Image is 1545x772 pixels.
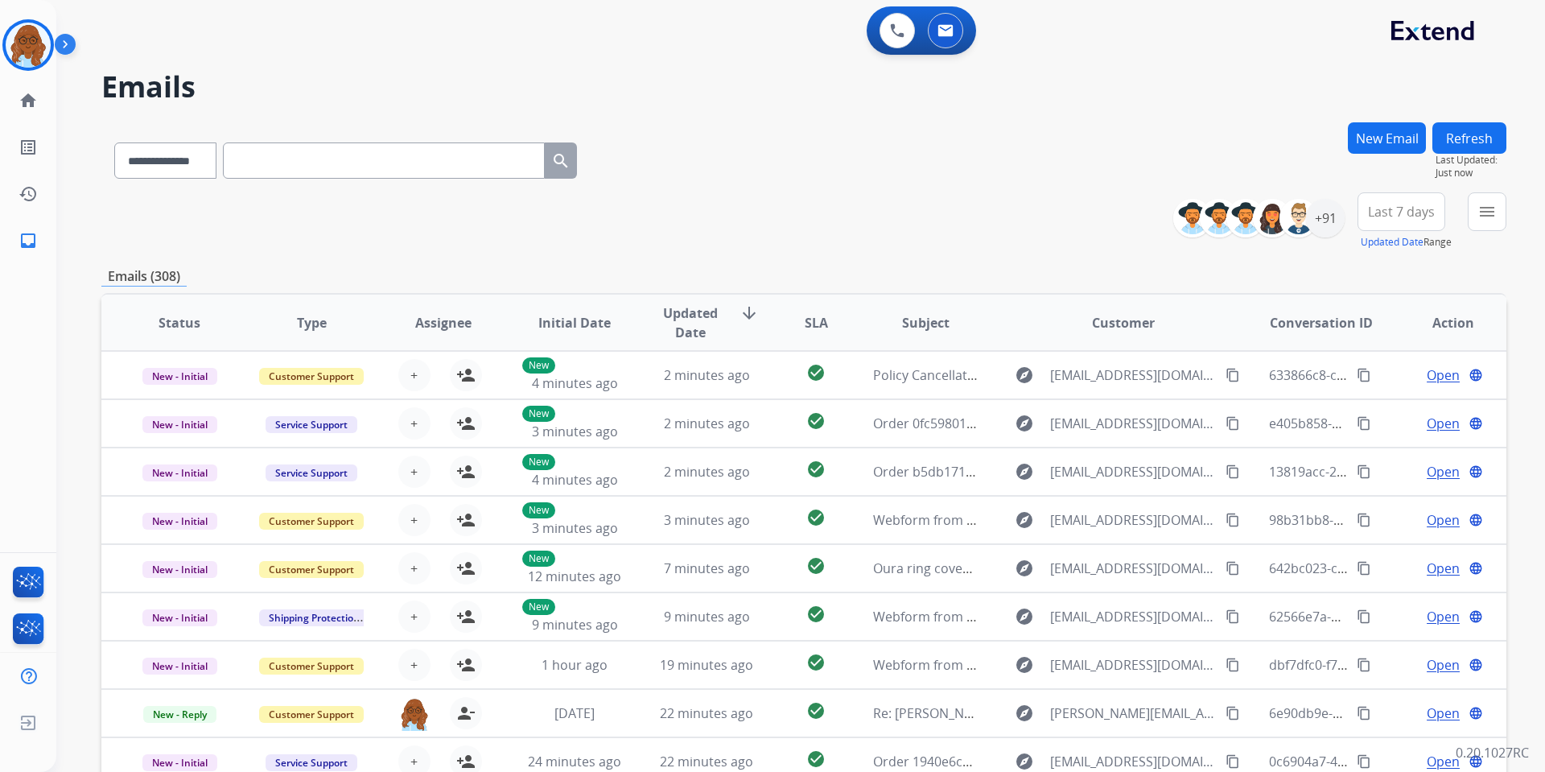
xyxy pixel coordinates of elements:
span: Status [159,313,200,332]
span: 22 minutes ago [660,704,753,722]
span: Open [1427,365,1460,385]
mat-icon: language [1469,464,1483,479]
mat-icon: check_circle [806,653,826,672]
span: [EMAIL_ADDRESS][DOMAIN_NAME] [1050,559,1216,578]
span: [EMAIL_ADDRESS][DOMAIN_NAME] [1050,510,1216,530]
span: [EMAIL_ADDRESS][DOMAIN_NAME] [1050,365,1216,385]
span: Service Support [266,464,357,481]
mat-icon: language [1469,609,1483,624]
span: Order 1940e6c2-964e-4a24-b8ef-996bc45f4f09 [873,753,1151,770]
span: Service Support [266,416,357,433]
span: Order b5db1711-8b56-4f01-90f2-4e79d7da5f00 [873,463,1156,481]
span: New - Initial [142,658,217,675]
span: Open [1427,704,1460,723]
span: Customer Support [259,368,364,385]
span: 22 minutes ago [660,753,753,770]
mat-icon: person_add [456,655,476,675]
span: + [410,510,418,530]
mat-icon: person_add [456,510,476,530]
span: [EMAIL_ADDRESS][DOMAIN_NAME] [1050,462,1216,481]
mat-icon: content_copy [1357,416,1371,431]
mat-icon: explore [1015,559,1034,578]
p: New [522,357,555,374]
mat-icon: person_add [456,752,476,771]
span: 1 hour ago [542,656,608,674]
span: + [410,752,418,771]
span: 98b31bb8-b61d-4699-abd5-5ecd159171fc [1269,511,1518,529]
span: 2 minutes ago [664,415,750,432]
span: [EMAIL_ADDRESS][DOMAIN_NAME] [1050,752,1216,771]
span: 9 minutes ago [664,608,750,625]
span: Policy Cancellation [873,366,987,384]
span: + [410,655,418,675]
span: New - Initial [142,513,217,530]
mat-icon: arrow_downward [740,303,759,323]
span: Range [1361,235,1452,249]
span: e405b858-c278-4967-b705-ad2f66b107ea [1269,415,1516,432]
mat-icon: language [1469,706,1483,720]
span: 3 minutes ago [664,511,750,529]
p: Emails (308) [101,266,187,287]
span: 7 minutes ago [664,559,750,577]
span: Type [297,313,327,332]
span: Shipping Protection [259,609,369,626]
mat-icon: person_add [456,365,476,385]
span: Oura ring coverage [873,559,990,577]
mat-icon: person_remove [456,704,476,723]
span: Subject [902,313,950,332]
mat-icon: content_copy [1226,513,1240,527]
button: + [398,649,431,681]
mat-icon: content_copy [1357,658,1371,672]
span: + [410,607,418,626]
span: Open [1427,559,1460,578]
mat-icon: explore [1015,607,1034,626]
span: [EMAIL_ADDRESS][DOMAIN_NAME] [1050,607,1216,626]
span: Customer Support [259,658,364,675]
mat-icon: search [551,151,571,171]
mat-icon: content_copy [1357,561,1371,576]
mat-icon: explore [1015,655,1034,675]
span: 642bc023-c2fd-450e-86d2-45b3586f1e6c [1269,559,1511,577]
mat-icon: explore [1015,414,1034,433]
mat-icon: check_circle [806,411,826,431]
img: agent-avatar [398,697,431,731]
span: New - Initial [142,464,217,481]
span: Open [1427,414,1460,433]
span: Webform from [EMAIL_ADDRESS][DOMAIN_NAME] on [DATE] [873,511,1238,529]
span: 3 minutes ago [532,423,618,440]
span: Assignee [415,313,472,332]
mat-icon: content_copy [1226,561,1240,576]
span: New - Initial [142,416,217,433]
mat-icon: check_circle [806,363,826,382]
span: Last 7 days [1368,208,1435,215]
button: Updated Date [1361,236,1423,249]
span: Customer [1092,313,1155,332]
span: 633866c8-cb59-40a3-b204-a57d39135e31 [1269,366,1518,384]
span: + [410,365,418,385]
span: Open [1427,607,1460,626]
mat-icon: explore [1015,462,1034,481]
span: Order 0fc59801-8758-4ae4-9ae9-c2996c17f7c5 [873,415,1151,432]
span: dbf7dfc0-f787-4b69-8bb4-14d107576e5b [1269,656,1513,674]
span: + [410,462,418,481]
mat-icon: explore [1015,510,1034,530]
div: +91 [1306,199,1345,237]
span: 0c6904a7-4f0f-4e79-acb9-f11cd7020ace [1269,753,1506,770]
span: Webform from [EMAIL_ADDRESS][DOMAIN_NAME] on [DATE] [873,608,1238,625]
span: Just now [1436,167,1506,180]
mat-icon: home [19,91,38,110]
mat-icon: language [1469,658,1483,672]
mat-icon: language [1469,561,1483,576]
span: New - Initial [142,561,217,578]
mat-icon: list_alt [19,138,38,157]
mat-icon: person_add [456,414,476,433]
button: + [398,359,431,391]
span: [EMAIL_ADDRESS][DOMAIN_NAME] [1050,655,1216,675]
mat-icon: check_circle [806,749,826,769]
span: 2 minutes ago [664,463,750,481]
mat-icon: content_copy [1226,754,1240,769]
mat-icon: content_copy [1357,754,1371,769]
span: Conversation ID [1270,313,1373,332]
mat-icon: person_add [456,559,476,578]
button: Refresh [1432,122,1506,154]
